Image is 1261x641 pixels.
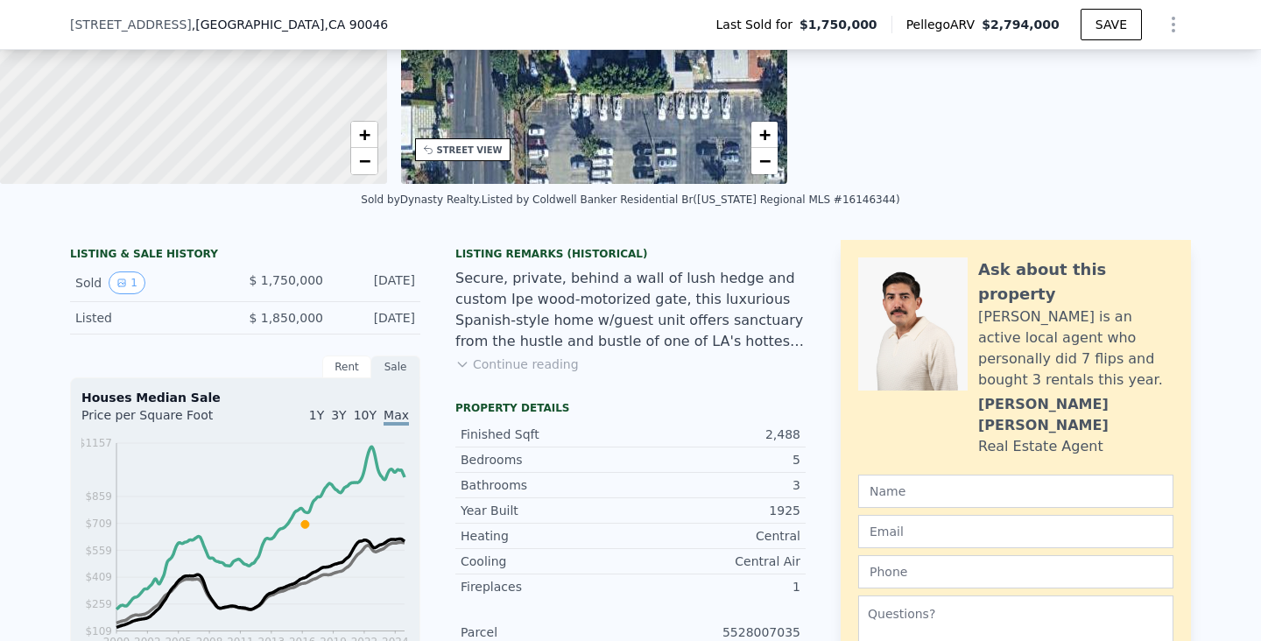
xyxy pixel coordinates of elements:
span: 3Y [331,408,346,422]
span: [STREET_ADDRESS] [70,16,192,33]
span: − [358,150,370,172]
tspan: $409 [85,571,112,583]
div: 1925 [630,502,800,519]
div: [DATE] [337,271,415,294]
input: Email [858,515,1173,548]
span: + [759,123,771,145]
div: [PERSON_NAME] is an active local agent who personally did 7 flips and bought 3 rentals this year. [978,306,1173,391]
div: Fireplaces [461,578,630,595]
div: Sale [371,356,420,378]
button: SAVE [1081,9,1142,40]
div: Listing Remarks (Historical) [455,247,806,261]
div: Heating [461,527,630,545]
span: $ 1,850,000 [249,311,323,325]
a: Zoom out [751,148,778,174]
a: Zoom in [751,122,778,148]
div: Finished Sqft [461,426,630,443]
span: Last Sold for [716,16,800,33]
span: 10Y [354,408,377,422]
div: 5528007035 [630,623,800,641]
span: 1Y [309,408,324,422]
div: Rent [322,356,371,378]
div: Houses Median Sale [81,389,409,406]
div: STREET VIEW [437,144,503,157]
div: Listed by Coldwell Banker Residential Br ([US_STATE] Regional MLS #16146344) [482,194,900,206]
tspan: $709 [85,518,112,530]
span: $1,750,000 [800,16,877,33]
div: Sold by Dynasty Realty . [361,194,481,206]
span: Pellego ARV [906,16,983,33]
tspan: $259 [85,598,112,610]
div: Bathrooms [461,476,630,494]
tspan: $559 [85,545,112,557]
div: Ask about this property [978,257,1173,306]
input: Name [858,475,1173,508]
div: Real Estate Agent [978,436,1103,457]
button: Show Options [1156,7,1191,42]
div: Parcel [461,623,630,641]
a: Zoom in [351,122,377,148]
div: 2,488 [630,426,800,443]
span: $ 1,750,000 [249,273,323,287]
span: , CA 90046 [324,18,388,32]
div: 1 [630,578,800,595]
div: Price per Square Foot [81,406,245,434]
span: − [759,150,771,172]
div: Property details [455,401,806,415]
div: Central [630,527,800,545]
div: Central Air [630,553,800,570]
div: 5 [630,451,800,468]
div: LISTING & SALE HISTORY [70,247,420,264]
div: Sold [75,271,231,294]
div: [DATE] [337,309,415,327]
span: $2,794,000 [982,18,1060,32]
tspan: $859 [85,490,112,503]
input: Phone [858,555,1173,588]
div: Listed [75,309,231,327]
div: [PERSON_NAME] [PERSON_NAME] [978,394,1173,436]
tspan: $109 [85,625,112,637]
button: View historical data [109,271,145,294]
div: Bedrooms [461,451,630,468]
span: Max [384,408,409,426]
span: , [GEOGRAPHIC_DATA] [192,16,388,33]
a: Zoom out [351,148,377,174]
div: Secure, private, behind a wall of lush hedge and custom Ipe wood-motorized gate, this luxurious S... [455,268,806,352]
div: 3 [630,476,800,494]
button: Continue reading [455,356,579,373]
span: + [358,123,370,145]
div: Year Built [461,502,630,519]
tspan: $1157 [79,437,112,449]
div: Cooling [461,553,630,570]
